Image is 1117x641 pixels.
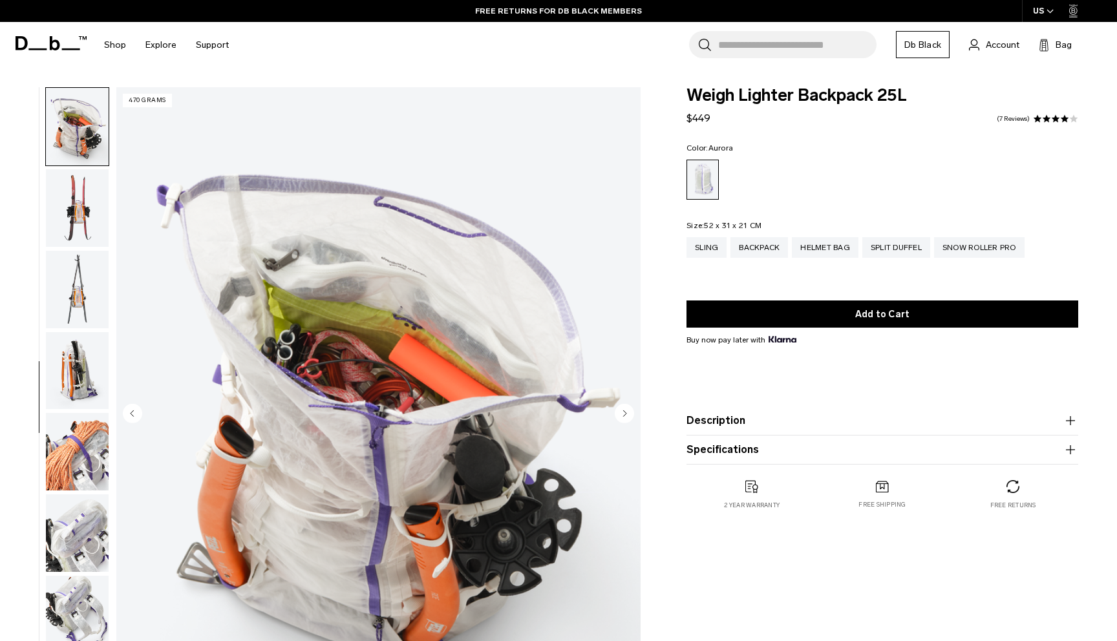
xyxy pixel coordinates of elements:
button: Weigh_Lighter_Backpack_25L_11.png [45,412,109,491]
button: Next slide [615,403,634,425]
button: Bag [1039,37,1072,52]
span: 52 x 31 x 21 CM [704,221,761,230]
a: Helmet Bag [792,237,858,258]
button: Description [686,413,1078,428]
button: Weigh_Lighter_Backpack_25L_9.png [45,250,109,329]
img: Weigh_Lighter_Backpack_25L_10.png [46,332,109,410]
p: Free returns [990,501,1036,510]
p: 2 year warranty [724,501,780,510]
p: Free shipping [858,500,906,509]
p: 470 grams [123,94,172,107]
button: Weigh_Lighter_Backpack_25L_8.png [45,169,109,247]
button: Weigh_Lighter_Backpack_25L_7.png [45,87,109,166]
a: Aurora [686,160,719,200]
a: Split Duffel [862,237,930,258]
img: Weigh_Lighter_Backpack_25L_7.png [46,88,109,165]
span: Weigh Lighter Backpack 25L [686,87,1078,104]
button: Specifications [686,442,1078,457]
a: Explore [145,22,176,68]
a: Backpack [730,237,788,258]
a: Account [969,37,1019,52]
button: Weigh_Lighter_Backpack_25L_10.png [45,331,109,410]
a: Db Black [896,31,950,58]
legend: Color: [686,144,733,152]
a: 7 reviews [997,116,1030,122]
nav: Main Navigation [94,22,239,68]
span: Bag [1056,38,1072,52]
a: Sling [686,237,727,258]
button: Add to Cart [686,300,1078,328]
a: Support [196,22,229,68]
span: Aurora [708,143,734,152]
a: Shop [104,22,126,68]
img: {"height" => 20, "alt" => "Klarna"} [769,336,796,342]
img: Weigh_Lighter_Backpack_25L_11.png [46,413,109,490]
legend: Size: [686,222,761,229]
span: Account [986,38,1019,52]
img: Weigh_Lighter_Backpack_25L_8.png [46,169,109,247]
span: $449 [686,112,710,124]
a: Snow Roller Pro [934,237,1025,258]
button: Weigh_Lighter_Backpack_25L_12.png [45,494,109,573]
button: Previous slide [123,403,142,425]
a: FREE RETURNS FOR DB BLACK MEMBERS [475,5,642,17]
img: Weigh_Lighter_Backpack_25L_9.png [46,251,109,328]
img: Weigh_Lighter_Backpack_25L_12.png [46,494,109,572]
span: Buy now pay later with [686,334,796,346]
